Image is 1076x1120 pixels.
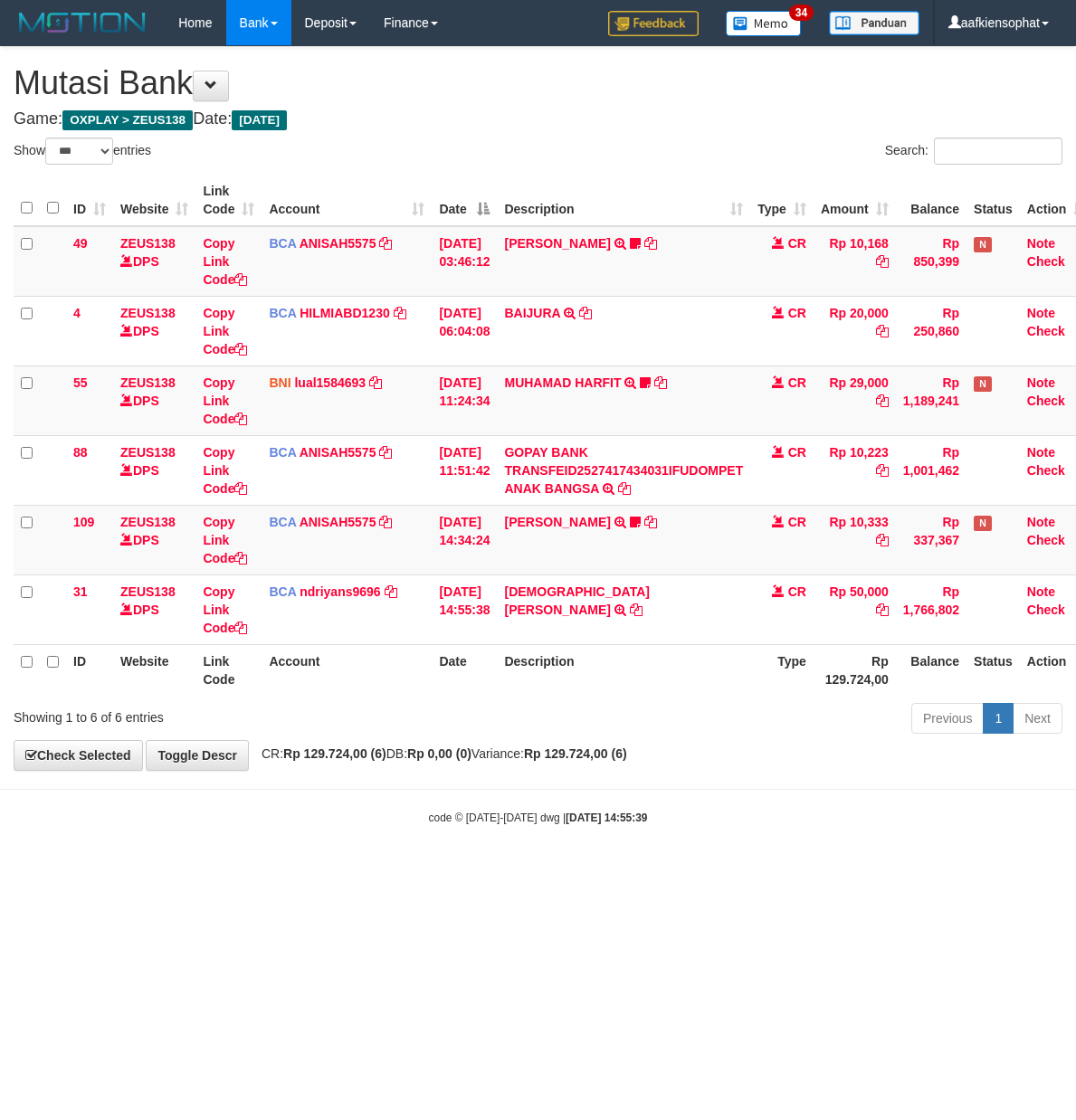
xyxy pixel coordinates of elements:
img: Button%20Memo.svg [726,11,802,36]
a: Copy Link Code [203,515,247,565]
a: ndriyans9696 [300,584,381,599]
a: Note [1027,236,1055,251]
a: Next [1013,703,1062,734]
span: 55 [73,375,88,390]
td: Rp 20,000 [814,296,896,365]
td: DPS [113,226,195,297]
a: ZEUS138 [120,306,176,320]
td: DPS [113,505,195,574]
td: Rp 10,168 [814,226,896,297]
a: Copy Rp 50,000 to clipboard [876,603,889,617]
a: Copy GOPAY BANK TRANSFEID2527417434031IFUDOMPET ANAK BANGSA to clipboard [618,481,631,496]
th: Date [432,644,497,696]
a: Check [1027,533,1065,547]
a: ZEUS138 [120,515,176,529]
a: Check [1027,324,1065,338]
strong: Rp 0,00 (0) [407,746,471,761]
strong: [DATE] 14:55:39 [566,812,647,824]
span: Has Note [974,237,992,252]
strong: Rp 129.724,00 (6) [283,746,386,761]
select: Showentries [45,138,113,165]
th: Website [113,644,195,696]
div: Showing 1 to 6 of 6 entries [14,701,434,726]
a: Previous [911,703,984,734]
a: Copy Rp 10,223 to clipboard [876,463,889,478]
a: Toggle Descr [146,740,249,771]
a: Copy Rp 10,168 to clipboard [876,254,889,269]
span: 34 [789,5,814,21]
span: 109 [73,515,94,529]
td: [DATE] 11:24:34 [432,365,497,435]
a: Copy ANISAH5575 to clipboard [379,445,392,460]
img: Feedback.jpg [608,11,699,36]
span: BCA [269,445,296,460]
td: Rp 10,223 [814,435,896,505]
a: ZEUS138 [120,375,176,390]
a: Copy MUHAMMAD RIZMI to clipboard [630,603,643,617]
a: Copy ndriyans9696 to clipboard [385,584,397,599]
span: OXPLAY > ZEUS138 [62,110,193,130]
span: CR [788,236,806,251]
a: HILMIABD1230 [300,306,390,320]
th: Type: activate to sort column ascending [750,175,814,226]
input: Search: [934,138,1062,165]
th: Link Code [195,644,262,696]
th: Rp 129.724,00 [814,644,896,696]
th: ID: activate to sort column ascending [66,175,113,226]
td: DPS [113,296,195,365]
a: Copy ANISAH5575 to clipboard [379,515,392,529]
td: Rp 29,000 [814,365,896,435]
a: ANISAH5575 [300,515,376,529]
a: Copy BAIJURA to clipboard [579,306,592,320]
a: Copy Link Code [203,306,247,356]
span: CR [788,515,806,529]
th: Description [497,644,750,696]
a: Copy Link Code [203,375,247,426]
a: lual1584693 [294,375,366,390]
span: 4 [73,306,81,320]
span: 88 [73,445,88,460]
span: CR [788,375,806,390]
span: BCA [269,306,296,320]
span: BNI [269,375,290,390]
td: [DATE] 14:55:38 [432,574,497,644]
td: Rp 50,000 [814,574,896,644]
span: CR [788,306,806,320]
span: Has Note [974,376,992,392]
td: Rp 1,766,802 [896,574,966,644]
th: Balance [896,644,966,696]
label: Show entries [14,138,151,165]
a: Note [1027,445,1055,460]
a: Copy ANISAH5575 to clipboard [379,236,392,251]
span: 31 [73,584,88,599]
a: Copy Link Code [203,236,247,287]
small: code © [DATE]-[DATE] dwg | [429,812,648,824]
a: ANISAH5575 [300,445,376,460]
a: Check [1027,394,1065,408]
th: Type [750,644,814,696]
a: ANISAH5575 [300,236,376,251]
a: Note [1027,584,1055,599]
a: [PERSON_NAME] [504,515,610,529]
a: Copy LISTON SITOR to clipboard [644,515,657,529]
a: ZEUS138 [120,236,176,251]
span: Has Note [974,516,992,531]
td: DPS [113,574,195,644]
span: 49 [73,236,88,251]
td: [DATE] 03:46:12 [432,226,497,297]
a: MUHAMAD HARFIT [504,375,621,390]
a: [PERSON_NAME] [504,236,610,251]
td: Rp 250,860 [896,296,966,365]
a: Check [1027,254,1065,269]
span: [DATE] [232,110,287,130]
a: Copy Rp 20,000 to clipboard [876,324,889,338]
a: Copy HILMIABD1230 to clipboard [394,306,406,320]
th: Balance [896,175,966,226]
th: Account [262,644,432,696]
td: Rp 1,189,241 [896,365,966,435]
a: Note [1027,515,1055,529]
a: Copy Link Code [203,584,247,635]
a: 1 [983,703,1014,734]
th: Amount: activate to sort column ascending [814,175,896,226]
a: Copy lual1584693 to clipboard [369,375,382,390]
